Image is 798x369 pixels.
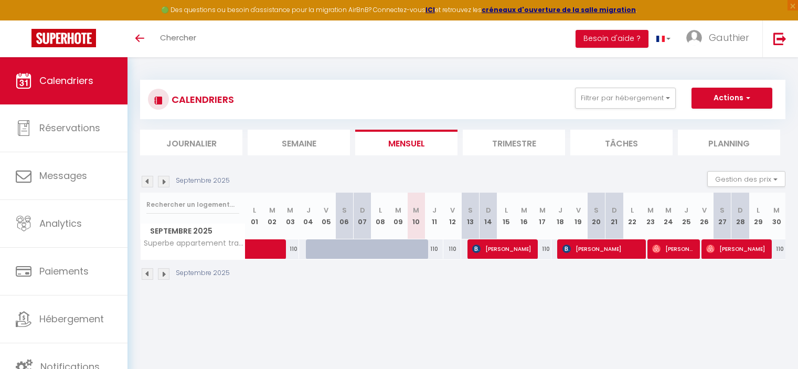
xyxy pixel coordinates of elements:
[678,130,780,155] li: Planning
[534,239,551,259] div: 110
[534,193,551,239] th: 17
[480,193,497,239] th: 14
[562,239,640,259] span: [PERSON_NAME]
[246,193,263,239] th: 01
[353,193,371,239] th: 07
[677,193,695,239] th: 25
[432,205,437,215] abbr: J
[612,205,617,215] abbr: D
[623,193,641,239] th: 22
[306,205,311,215] abbr: J
[443,239,461,259] div: 110
[141,224,245,239] span: Septembre 2025
[468,205,473,215] abbr: S
[253,205,256,215] abbr: L
[714,193,731,239] th: 27
[140,130,242,155] li: Journalier
[576,30,648,48] button: Besoin d'aide ?
[461,193,479,239] th: 13
[342,205,347,215] abbr: S
[569,193,587,239] th: 19
[505,205,508,215] abbr: L
[605,193,623,239] th: 21
[39,169,87,182] span: Messages
[558,205,562,215] abbr: J
[39,265,89,278] span: Paiements
[395,205,401,215] abbr: M
[472,239,531,259] span: [PERSON_NAME]
[647,205,654,215] abbr: M
[39,217,82,230] span: Analytics
[39,121,100,134] span: Réservations
[768,193,785,239] th: 30
[539,205,546,215] abbr: M
[768,239,785,259] div: 110
[39,74,93,87] span: Calendriers
[641,193,659,239] th: 23
[652,239,694,259] span: [PERSON_NAME]
[515,193,533,239] th: 16
[31,29,96,47] img: Super Booking
[269,205,275,215] abbr: M
[152,20,204,57] a: Chercher
[389,193,407,239] th: 09
[497,193,515,239] th: 15
[142,239,247,247] span: Superbe appartement traversant à 10m du centre ville - 4 personnes-parking
[570,130,673,155] li: Tâches
[594,205,599,215] abbr: S
[720,205,725,215] abbr: S
[587,193,605,239] th: 20
[551,193,569,239] th: 18
[709,31,749,44] span: Gauthier
[355,130,457,155] li: Mensuel
[576,205,581,215] abbr: V
[324,205,328,215] abbr: V
[176,176,230,186] p: Septembre 2025
[691,88,772,109] button: Actions
[757,205,760,215] abbr: L
[169,88,234,111] h3: CALENDRIERS
[575,88,676,109] button: Filtrer par hébergement
[425,5,435,14] a: ICI
[706,239,765,259] span: [PERSON_NAME]
[371,193,389,239] th: 08
[773,32,786,45] img: logout
[695,193,713,239] th: 26
[248,130,350,155] li: Semaine
[146,195,239,214] input: Rechercher un logement...
[299,193,317,239] th: 04
[263,193,281,239] th: 02
[287,205,293,215] abbr: M
[773,205,780,215] abbr: M
[521,205,527,215] abbr: M
[684,205,688,215] abbr: J
[425,239,443,259] div: 110
[176,268,230,278] p: Septembre 2025
[160,32,196,43] span: Chercher
[486,205,491,215] abbr: D
[443,193,461,239] th: 12
[413,205,419,215] abbr: M
[281,193,299,239] th: 03
[463,130,565,155] li: Trimestre
[425,193,443,239] th: 11
[659,193,677,239] th: 24
[686,30,702,46] img: ...
[360,205,365,215] abbr: D
[738,205,743,215] abbr: D
[482,5,636,14] a: créneaux d'ouverture de la salle migration
[702,205,707,215] abbr: V
[749,193,767,239] th: 29
[317,193,335,239] th: 05
[450,205,455,215] abbr: V
[407,193,425,239] th: 10
[631,205,634,215] abbr: L
[731,193,749,239] th: 28
[335,193,353,239] th: 06
[379,205,382,215] abbr: L
[678,20,762,57] a: ... Gauthier
[707,171,785,187] button: Gestion des prix
[665,205,672,215] abbr: M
